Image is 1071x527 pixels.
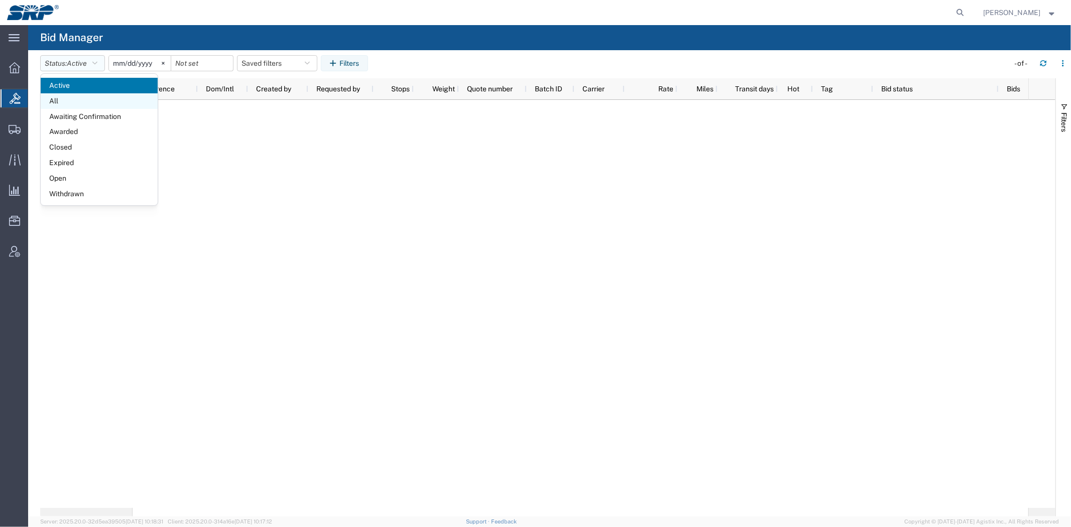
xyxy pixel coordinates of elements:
span: Dom/Intl [206,85,234,93]
input: Not set [109,56,171,71]
span: Transit days [726,85,774,93]
button: [PERSON_NAME] [983,7,1057,19]
span: Quote number [467,85,513,93]
span: Server: 2025.20.0-32d5ea39505 [40,518,163,524]
a: Feedback [491,518,517,524]
h4: Bid Manager [40,25,103,50]
span: Expired [41,155,158,171]
span: Client: 2025.20.0-314a16e [168,518,272,524]
button: Saved filters [237,55,317,71]
span: Copyright © [DATE]-[DATE] Agistix Inc., All Rights Reserved [904,517,1059,526]
span: Awaiting Confirmation [41,109,158,124]
span: Stops [382,85,410,93]
span: Created by [256,85,291,93]
span: Bid status [881,85,913,93]
span: Filters [1060,112,1068,132]
span: Hot [787,85,799,93]
button: Status:Active [40,55,105,71]
div: - of - [1014,58,1032,69]
a: Support [466,518,491,524]
span: Weight [422,85,455,93]
span: Tag [821,85,833,93]
span: [DATE] 10:17:12 [234,518,272,524]
button: Filters [321,55,368,71]
span: Miles [685,85,713,93]
span: Withdrawn [41,186,158,202]
span: Marissa Camacho [984,7,1041,18]
span: Closed [41,140,158,155]
span: Open [41,171,158,186]
input: Not set [171,56,233,71]
span: Batch ID [535,85,562,93]
span: Requested by [316,85,360,93]
span: [DATE] 10:18:31 [126,518,163,524]
span: Rate [633,85,673,93]
span: All [41,93,158,109]
span: Bids [1007,85,1020,93]
span: Active [67,59,87,67]
span: Active [41,78,158,93]
img: logo [7,5,59,20]
span: Awarded [41,124,158,140]
span: Carrier [582,85,605,93]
